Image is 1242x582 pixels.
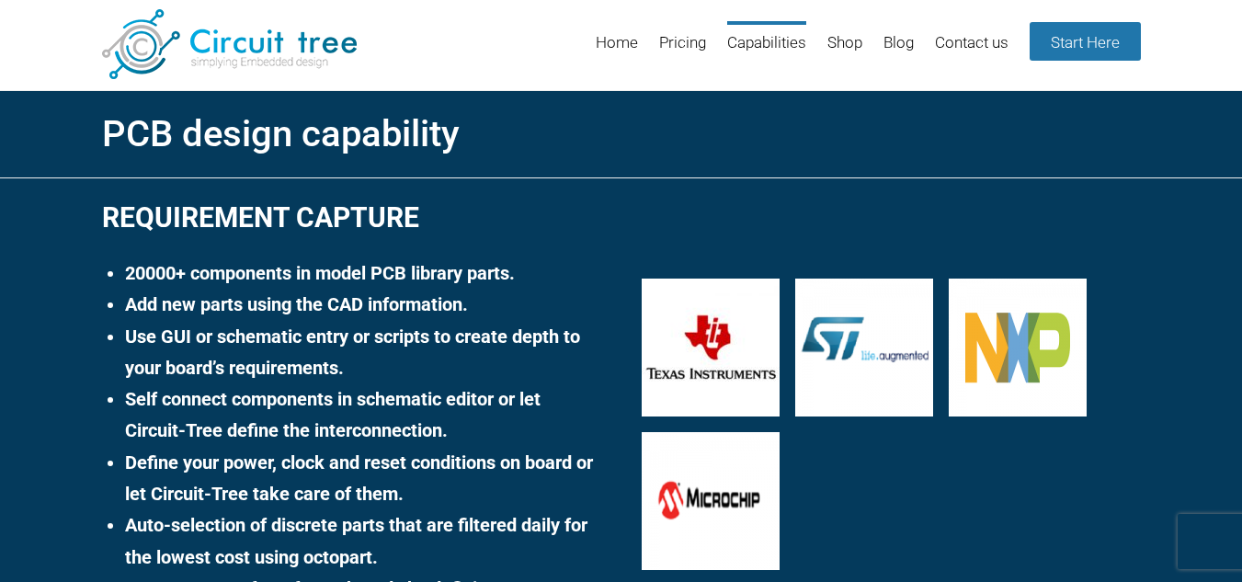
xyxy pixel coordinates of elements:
li: Use GUI or schematic entry or scripts to create depth to your board’s requirements. [125,321,600,384]
li: Auto-selection of discrete parts that are filtered daily for the lowest cost using octopart. [125,509,600,573]
h1: PCB design capability [102,107,1141,162]
a: Capabilities [727,21,806,81]
a: Contact us [935,21,1008,81]
a: Blog [883,21,914,81]
li: 20000+ components in model PCB library parts. [125,257,600,289]
h2: Requirement Capture [102,194,600,241]
a: Pricing [659,21,706,81]
a: Home [596,21,638,81]
li: Define your power, clock and reset conditions on board or let Circuit-Tree take care of them. [125,447,600,510]
img: Circuit Tree [102,9,357,79]
a: Shop [827,21,862,81]
li: Add new parts using the CAD information. [125,289,600,320]
a: Start Here [1030,22,1141,61]
li: Self connect components in schematic editor or let Circuit-Tree define the interconnection. [125,383,600,447]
